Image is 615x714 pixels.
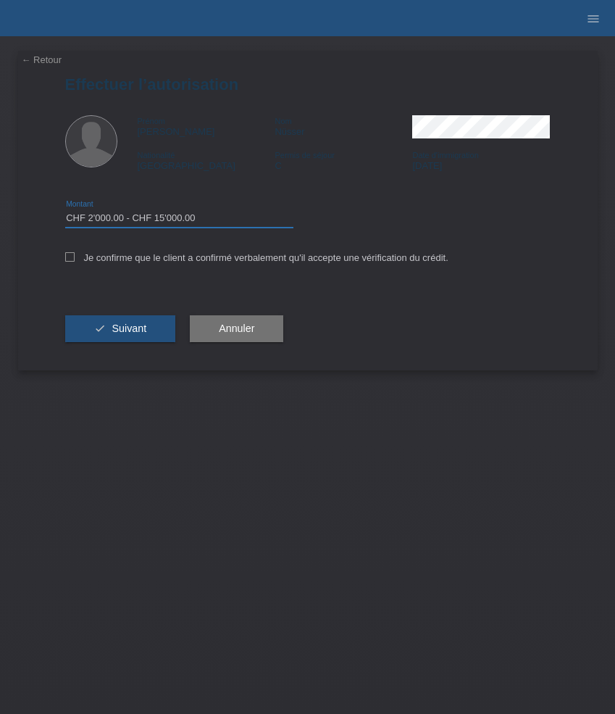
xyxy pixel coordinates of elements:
[138,151,175,159] span: Nationalité
[22,54,62,65] a: ← Retour
[275,115,412,137] div: Nüsser
[219,323,254,334] span: Annuler
[112,323,146,334] span: Suivant
[65,315,176,343] button: check Suivant
[94,323,106,334] i: check
[138,115,275,137] div: [PERSON_NAME]
[586,12,601,26] i: menu
[579,14,608,22] a: menu
[275,117,291,125] span: Nom
[412,151,478,159] span: Date d'immigration
[412,149,550,171] div: [DATE]
[275,151,335,159] span: Permis de séjour
[65,252,448,263] label: Je confirme que le client a confirmé verbalement qu'il accepte une vérification du crédit.
[190,315,283,343] button: Annuler
[275,149,412,171] div: C
[138,149,275,171] div: [GEOGRAPHIC_DATA]
[138,117,166,125] span: Prénom
[65,75,551,94] h1: Effectuer l’autorisation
